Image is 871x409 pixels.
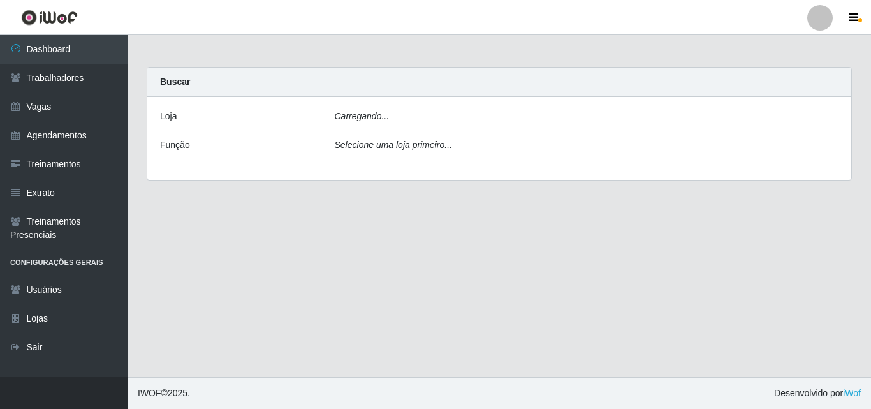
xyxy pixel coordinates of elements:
[160,138,190,152] label: Função
[335,140,452,150] i: Selecione uma loja primeiro...
[21,10,78,26] img: CoreUI Logo
[138,387,190,400] span: © 2025 .
[138,388,161,398] span: IWOF
[774,387,861,400] span: Desenvolvido por
[335,111,390,121] i: Carregando...
[160,110,177,123] label: Loja
[160,77,190,87] strong: Buscar
[843,388,861,398] a: iWof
